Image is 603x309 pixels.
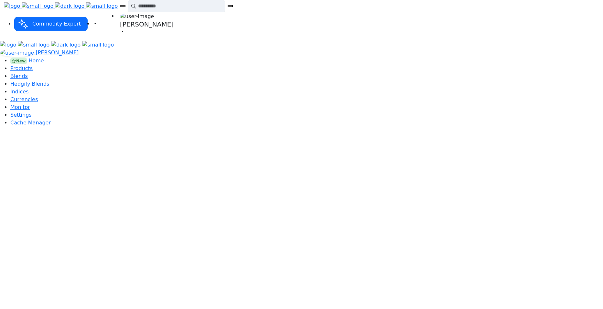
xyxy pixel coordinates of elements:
[30,18,83,29] span: Commodity Expert
[51,41,81,49] img: dark logo
[22,2,53,10] img: small logo
[4,3,55,9] a: logo small logo
[10,58,44,64] a: New Home
[55,2,84,10] img: dark logo
[10,89,28,95] a: Indices
[10,65,33,71] a: Products
[18,41,49,49] img: small logo
[10,96,38,102] a: Currencies
[55,3,118,9] a: dark logo small logo
[10,120,51,126] a: Cache Manager
[4,2,20,10] img: logo
[51,42,114,48] a: dark logo small logo
[14,21,88,27] a: Commodity Expert
[10,104,30,110] a: Monitor
[10,73,28,79] a: Blends
[120,20,174,28] h5: [PERSON_NAME]
[10,81,49,87] a: Hedgify Blends
[10,58,27,64] div: New
[14,17,88,31] button: Commodity Expert
[117,12,176,36] a: user-image [PERSON_NAME]
[86,2,118,10] img: small logo
[36,49,79,56] span: [PERSON_NAME]
[28,58,44,64] span: Home
[120,13,154,20] img: user-image
[82,41,114,49] img: small logo
[10,112,32,118] a: Settings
